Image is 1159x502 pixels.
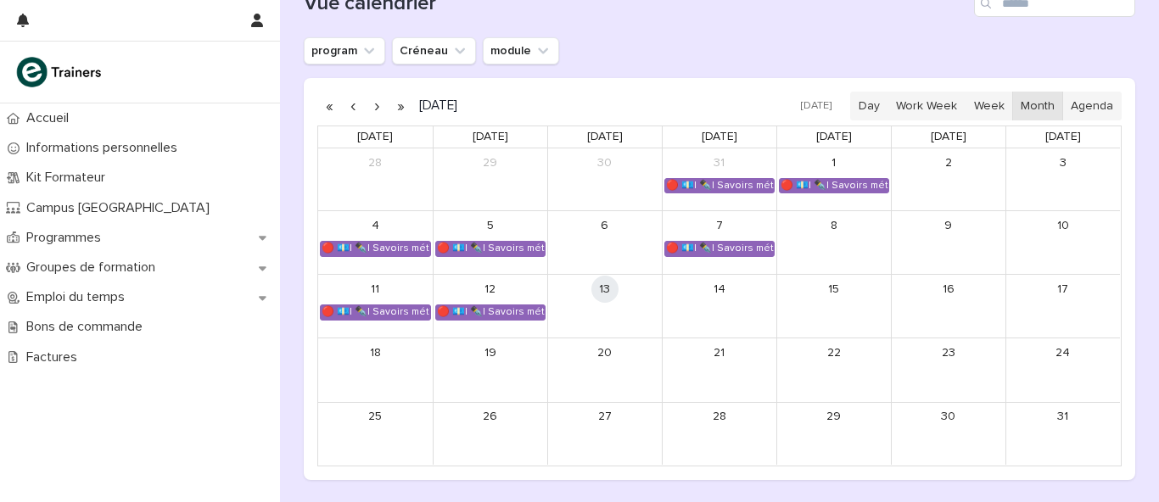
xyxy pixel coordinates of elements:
td: August 12, 2025 [433,275,547,338]
a: August 11, 2025 [361,276,389,303]
a: Sunday [1042,126,1084,148]
button: Next month [365,92,389,120]
p: Informations personnelles [20,140,191,156]
a: August 29, 2025 [820,404,848,431]
a: August 18, 2025 [361,339,389,366]
td: July 29, 2025 [433,148,547,211]
a: August 9, 2025 [935,212,962,239]
a: August 26, 2025 [477,404,504,431]
button: module [483,37,559,64]
a: August 25, 2025 [361,404,389,431]
td: August 29, 2025 [776,402,891,465]
td: August 25, 2025 [318,402,433,465]
td: August 5, 2025 [433,211,547,275]
div: 🔴 💶| ✒️| Savoirs métier - Connaissances produits et techniques en prêt-à-porter [321,305,430,319]
p: Factures [20,349,91,365]
a: Friday [813,126,855,148]
button: [DATE] [792,94,840,119]
a: August 12, 2025 [477,276,504,303]
td: August 9, 2025 [891,211,1005,275]
td: July 28, 2025 [318,148,433,211]
a: July 31, 2025 [706,149,733,176]
a: August 4, 2025 [361,212,389,239]
td: August 20, 2025 [547,338,662,402]
a: August 30, 2025 [935,404,962,431]
td: August 4, 2025 [318,211,433,275]
div: 🔴 💶| ✒️| Savoirs métier - Connaissances produits et techniques en prêt-à-porter [665,179,774,192]
a: August 28, 2025 [706,404,733,431]
a: August 3, 2025 [1050,149,1077,176]
a: Thursday [698,126,741,148]
a: August 8, 2025 [820,212,848,239]
p: Emploi du temps [20,289,138,305]
td: August 24, 2025 [1005,338,1120,402]
a: Monday [354,126,396,148]
p: Accueil [20,110,82,126]
a: August 6, 2025 [591,212,619,239]
div: 🔴 💶| ✒️| Savoirs métier - Connaissances produits et techniques en prêt-à-porter [436,305,545,319]
td: August 31, 2025 [1005,402,1120,465]
td: July 30, 2025 [547,148,662,211]
td: August 18, 2025 [318,338,433,402]
button: Work Week [887,92,966,120]
button: program [304,37,385,64]
img: K0CqGN7SDeD6s4JG8KQk [14,55,107,89]
td: August 6, 2025 [547,211,662,275]
td: August 17, 2025 [1005,275,1120,338]
td: July 31, 2025 [662,148,776,211]
p: Kit Formateur [20,170,119,186]
a: July 30, 2025 [591,149,619,176]
a: August 7, 2025 [706,212,733,239]
td: August 8, 2025 [776,211,891,275]
a: July 29, 2025 [477,149,504,176]
button: Agenda [1062,92,1122,120]
a: August 17, 2025 [1050,276,1077,303]
td: August 22, 2025 [776,338,891,402]
a: August 22, 2025 [820,339,848,366]
td: August 30, 2025 [891,402,1005,465]
a: August 15, 2025 [820,276,848,303]
td: August 28, 2025 [662,402,776,465]
td: August 19, 2025 [433,338,547,402]
td: August 10, 2025 [1005,211,1120,275]
button: Week [965,92,1012,120]
button: Previous year [317,92,341,120]
td: August 7, 2025 [662,211,776,275]
a: August 24, 2025 [1050,339,1077,366]
button: Créneau [392,37,476,64]
button: Month [1012,92,1063,120]
td: August 1, 2025 [776,148,891,211]
a: August 19, 2025 [477,339,504,366]
p: Bons de commande [20,319,156,335]
button: Previous month [341,92,365,120]
td: August 15, 2025 [776,275,891,338]
a: Wednesday [584,126,626,148]
td: August 23, 2025 [891,338,1005,402]
td: August 16, 2025 [891,275,1005,338]
td: August 3, 2025 [1005,148,1120,211]
td: August 11, 2025 [318,275,433,338]
td: August 21, 2025 [662,338,776,402]
a: August 31, 2025 [1050,404,1077,431]
button: Next year [389,92,412,120]
p: Groupes de formation [20,259,169,276]
a: August 27, 2025 [591,404,619,431]
div: 🔴 💶| ✒️| Savoirs métier - Découvrir le métier de vendeur en prêt-à-porter et son environnement de... [436,242,545,255]
a: Saturday [927,126,970,148]
a: August 21, 2025 [706,339,733,366]
td: August 27, 2025 [547,402,662,465]
a: July 28, 2025 [361,149,389,176]
td: August 2, 2025 [891,148,1005,211]
a: Tuesday [469,126,512,148]
td: August 26, 2025 [433,402,547,465]
a: August 20, 2025 [591,339,619,366]
td: August 14, 2025 [662,275,776,338]
a: August 2, 2025 [935,149,962,176]
a: August 14, 2025 [706,276,733,303]
a: August 13, 2025 [591,276,619,303]
p: Campus [GEOGRAPHIC_DATA] [20,200,223,216]
a: August 10, 2025 [1050,212,1077,239]
td: August 13, 2025 [547,275,662,338]
a: August 16, 2025 [935,276,962,303]
h2: [DATE] [412,99,457,112]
